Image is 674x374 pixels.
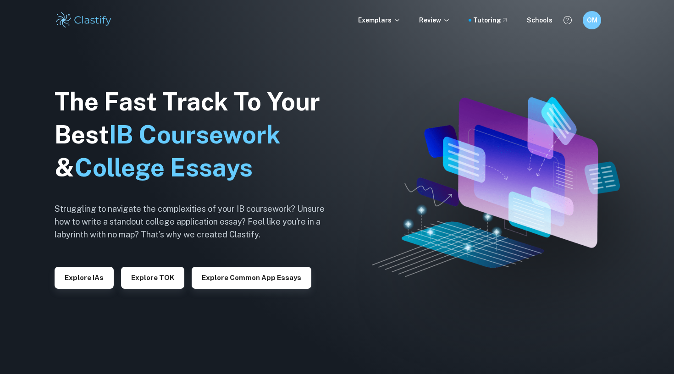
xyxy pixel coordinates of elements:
button: OM [583,11,601,29]
h6: OM [587,15,597,25]
h6: Struggling to navigate the complexities of your IB coursework? Unsure how to write a standout col... [55,203,339,241]
a: Explore TOK [121,273,184,281]
span: College Essays [74,153,253,182]
a: Tutoring [473,15,508,25]
button: Explore TOK [121,267,184,289]
button: Explore IAs [55,267,114,289]
a: Schools [527,15,552,25]
button: Explore Common App essays [192,267,311,289]
h1: The Fast Track To Your Best & [55,85,339,184]
button: Help and Feedback [560,12,575,28]
a: Explore IAs [55,273,114,281]
img: Clastify logo [55,11,113,29]
p: Exemplars [358,15,401,25]
p: Review [419,15,450,25]
a: Explore Common App essays [192,273,311,281]
span: IB Coursework [109,120,281,149]
img: Clastify hero [372,97,620,277]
